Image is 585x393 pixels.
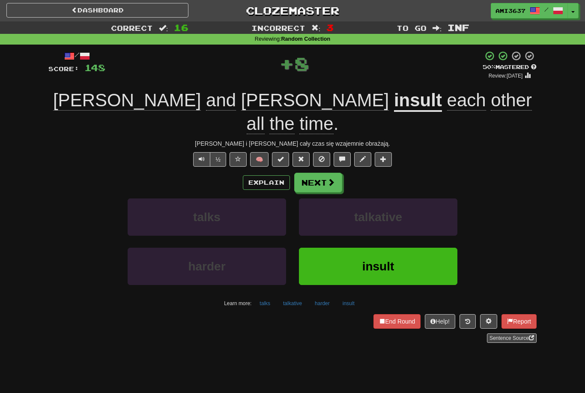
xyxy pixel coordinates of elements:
[495,7,525,15] span: ami3637
[433,24,442,32] span: :
[193,210,221,224] span: talks
[354,152,371,167] button: Edit sentence (alt+d)
[159,24,168,32] span: :
[251,24,305,32] span: Incorrect
[6,3,188,18] a: Dashboard
[279,51,294,76] span: +
[48,51,105,61] div: /
[247,114,265,134] span: all
[460,314,476,329] button: Round history (alt+y)
[193,152,210,167] button: Play sentence audio (ctl+space)
[447,90,486,111] span: each
[210,152,226,167] button: ½
[394,90,442,112] u: insult
[224,300,251,306] small: Learn more:
[501,314,537,329] button: Report
[487,333,537,343] a: Sentence Source
[338,297,359,310] button: insult
[247,90,532,134] span: .
[491,90,532,111] span: other
[243,175,290,190] button: Explain
[48,139,537,148] div: [PERSON_NAME] i [PERSON_NAME] cały czas się wzajemnie obrażają.
[448,22,469,33] span: Inf
[299,114,333,134] span: time
[362,260,394,273] span: insult
[334,152,351,167] button: Discuss sentence (alt+u)
[128,248,286,285] button: harder
[292,152,310,167] button: Reset to 0% Mastered (alt+r)
[483,63,537,71] div: Mastered
[313,152,330,167] button: Ignore sentence (alt+i)
[128,198,286,236] button: talks
[201,3,383,18] a: Clozemaster
[310,297,334,310] button: harder
[299,248,457,285] button: insult
[489,73,523,79] small: Review: [DATE]
[206,90,236,111] span: and
[425,314,455,329] button: Help!
[255,297,275,310] button: talks
[230,152,247,167] button: Favorite sentence (alt+f)
[272,152,289,167] button: Set this sentence to 100% Mastered (alt+m)
[191,152,226,167] div: Text-to-speech controls
[269,114,294,134] span: the
[294,53,309,74] span: 8
[53,90,201,111] span: [PERSON_NAME]
[483,63,495,70] span: 50 %
[278,297,307,310] button: talkative
[188,260,225,273] span: harder
[544,6,549,12] span: /
[397,24,427,32] span: To go
[375,152,392,167] button: Add to collection (alt+a)
[311,24,321,32] span: :
[84,62,105,73] span: 148
[326,22,334,33] span: 3
[281,36,330,42] strong: Random Collection
[294,173,342,192] button: Next
[491,3,568,18] a: ami3637 /
[373,314,421,329] button: End Round
[354,210,402,224] span: talkative
[299,198,457,236] button: talkative
[250,152,269,167] button: 🧠
[174,22,188,33] span: 16
[111,24,153,32] span: Correct
[241,90,389,111] span: [PERSON_NAME]
[48,65,79,72] span: Score:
